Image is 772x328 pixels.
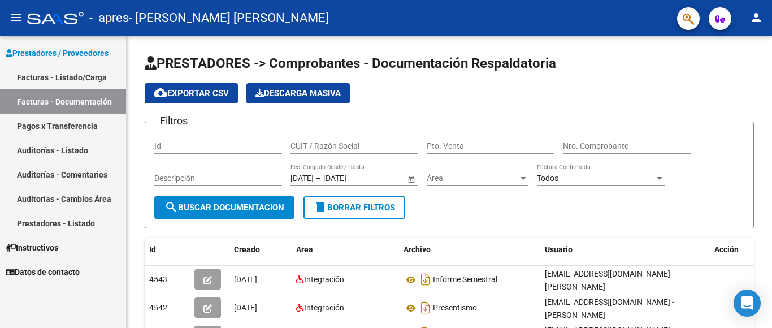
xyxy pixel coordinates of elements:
mat-icon: menu [9,11,23,24]
span: Area [296,245,313,254]
span: Borrar Filtros [314,202,395,213]
span: Área [427,174,518,183]
span: PRESTADORES -> Comprobantes - Documentación Respaldatoria [145,55,556,71]
span: Acción [714,245,739,254]
datatable-header-cell: Usuario [540,238,710,262]
span: Todos [537,174,558,183]
input: End date [323,174,379,183]
button: Exportar CSV [145,83,238,103]
span: [EMAIL_ADDRESS][DOMAIN_NAME] - [PERSON_NAME] [545,269,674,291]
mat-icon: search [164,200,178,214]
span: Instructivos [6,241,58,254]
span: Presentismo [433,304,477,313]
span: 4543 [149,275,167,284]
button: Descarga Masiva [246,83,350,103]
span: Integración [304,275,344,284]
datatable-header-cell: Archivo [399,238,540,262]
span: Exportar CSV [154,88,229,98]
span: Integración [304,303,344,312]
button: Borrar Filtros [303,196,405,219]
span: [DATE] [234,303,257,312]
datatable-header-cell: Acción [710,238,766,262]
span: Buscar Documentacion [164,202,284,213]
mat-icon: delete [314,200,327,214]
span: [DATE] [234,275,257,284]
span: Datos de contacto [6,266,80,278]
span: 4542 [149,303,167,312]
span: Prestadores / Proveedores [6,47,109,59]
app-download-masive: Descarga masiva de comprobantes (adjuntos) [246,83,350,103]
datatable-header-cell: Id [145,238,190,262]
span: Descarga Masiva [255,88,341,98]
mat-icon: cloud_download [154,86,167,100]
button: Buscar Documentacion [154,196,294,219]
span: - [PERSON_NAME] [PERSON_NAME] [129,6,329,31]
i: Descargar documento [418,270,433,288]
span: - apres [89,6,129,31]
span: [EMAIL_ADDRESS][DOMAIN_NAME] - [PERSON_NAME] [545,297,674,320]
i: Descargar documento [418,299,433,317]
span: – [316,174,321,183]
mat-icon: person [749,11,763,24]
h3: Filtros [154,113,193,129]
span: Creado [234,245,260,254]
span: Archivo [404,245,431,254]
button: Open calendar [405,173,417,185]
span: Id [149,245,156,254]
datatable-header-cell: Creado [229,238,292,262]
div: Open Intercom Messenger [734,290,761,317]
datatable-header-cell: Area [292,238,399,262]
span: Usuario [545,245,573,254]
span: Informe Semestral [433,275,497,284]
input: Start date [290,174,314,183]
